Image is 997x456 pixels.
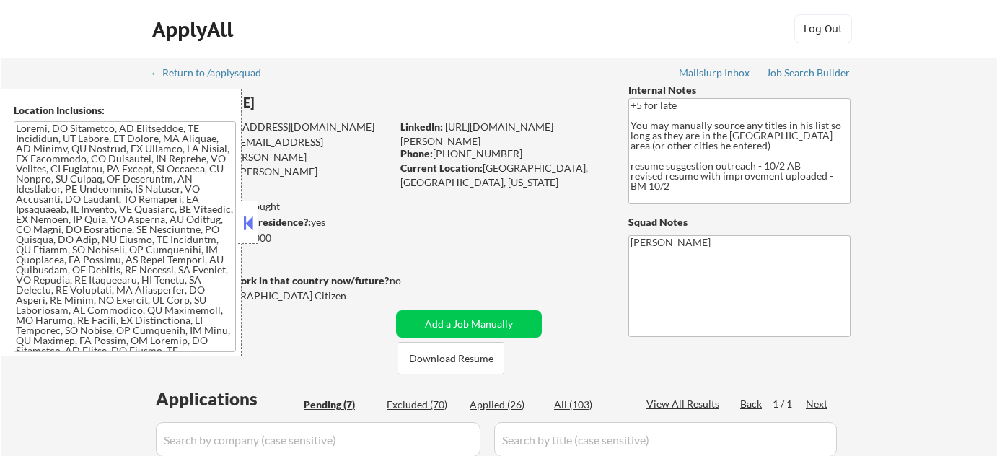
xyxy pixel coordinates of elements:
a: [URL][DOMAIN_NAME][PERSON_NAME] [400,120,553,147]
div: ← Return to /applysquad [150,68,275,78]
strong: Phone: [400,147,433,159]
a: Mailslurp Inbox [679,67,751,82]
button: Download Resume [398,342,504,374]
div: $150,000 [151,231,391,245]
div: View All Results [646,397,724,411]
div: Yes, I am a [DEMOGRAPHIC_DATA] Citizen [151,289,395,303]
div: Back [740,397,763,411]
div: 1 / 1 [773,397,806,411]
strong: LinkedIn: [400,120,443,133]
div: ApplyAll [152,17,237,42]
div: [EMAIL_ADDRESS][DOMAIN_NAME] [152,135,391,163]
div: no [390,273,431,288]
div: All (103) [554,398,626,412]
div: Internal Notes [628,83,851,97]
div: 24 sent / 105 bought [151,199,391,214]
div: Squad Notes [628,215,851,229]
strong: Current Location: [400,162,483,174]
a: Job Search Builder [766,67,851,82]
div: [PERSON_NAME] [151,94,448,112]
strong: Will need Visa to work in that country now/future?: [151,274,392,286]
div: Excluded (70) [387,398,459,412]
div: [EMAIL_ADDRESS][DOMAIN_NAME] [152,120,391,134]
div: [PHONE_NUMBER] [400,146,605,161]
div: Next [806,397,829,411]
button: Add a Job Manually [396,310,542,338]
div: Applied (26) [470,398,542,412]
div: Mailslurp Inbox [679,68,751,78]
div: Job Search Builder [766,68,851,78]
div: Applications [156,390,299,408]
a: ← Return to /applysquad [150,67,275,82]
button: Log Out [794,14,852,43]
div: yes [151,215,387,229]
div: Location Inclusions: [14,103,236,118]
div: [GEOGRAPHIC_DATA], [GEOGRAPHIC_DATA], [US_STATE] [400,161,605,189]
div: Pending (7) [304,398,376,412]
div: [PERSON_NAME][EMAIL_ADDRESS][PERSON_NAME][DOMAIN_NAME] [151,150,391,193]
